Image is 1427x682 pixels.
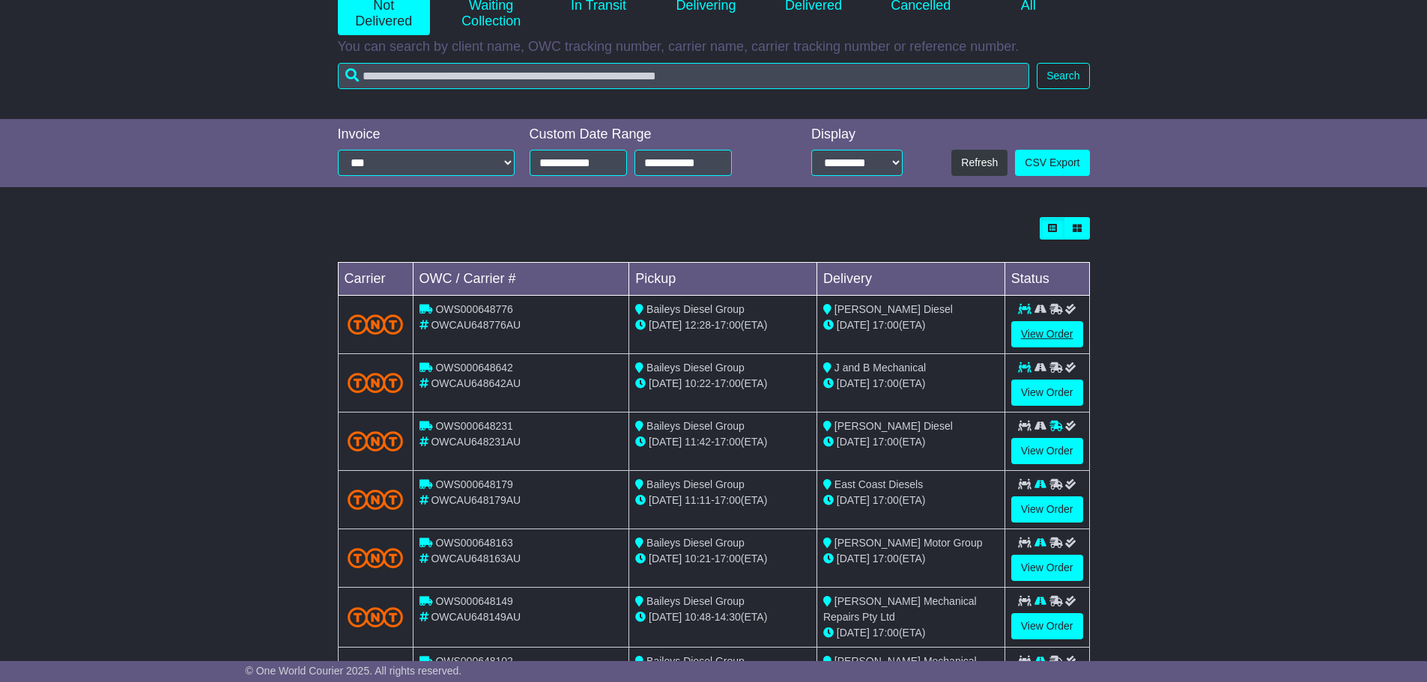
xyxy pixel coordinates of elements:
[348,431,404,451] img: TNT_Domestic.png
[646,303,745,315] span: Baileys Diesel Group
[348,314,404,335] img: TNT_Domestic.png
[348,607,404,627] img: TNT_Domestic.png
[435,478,513,490] span: OWS000648179
[715,319,741,331] span: 17:00
[629,263,817,296] td: Pickup
[823,551,999,567] div: (ETA)
[646,537,745,549] span: Baileys Diesel Group
[435,595,513,607] span: OWS000648149
[431,611,521,623] span: OWCAU648149AU
[646,362,745,374] span: Baileys Diesel Group
[823,434,999,450] div: (ETA)
[873,436,899,448] span: 17:00
[649,611,682,623] span: [DATE]
[435,537,513,549] span: OWS000648163
[685,552,711,564] span: 10:21
[834,537,983,549] span: [PERSON_NAME] Motor Group
[1011,438,1083,464] a: View Order
[873,319,899,331] span: 17:00
[530,127,770,143] div: Custom Date Range
[837,436,870,448] span: [DATE]
[1011,555,1083,581] a: View Order
[715,436,741,448] span: 17:00
[685,377,711,389] span: 10:22
[1011,613,1083,639] a: View Order
[1011,496,1083,523] a: View Order
[823,376,999,392] div: (ETA)
[431,494,521,506] span: OWCAU648179AU
[834,362,926,374] span: J and B Mechanical
[837,494,870,506] span: [DATE]
[413,263,629,296] td: OWC / Carrier #
[348,548,404,568] img: TNT_Domestic.png
[1015,150,1089,176] a: CSV Export
[431,552,521,564] span: OWCAU648163AU
[715,377,741,389] span: 17:00
[348,373,404,393] img: TNT_Domestic.png
[435,362,513,374] span: OWS000648642
[435,303,513,315] span: OWS000648776
[685,611,711,623] span: 10:48
[951,150,1008,176] button: Refresh
[873,552,899,564] span: 17:00
[635,434,811,450] div: - (ETA)
[823,595,977,623] span: [PERSON_NAME] Mechanical Repairs Pty Ltd
[649,319,682,331] span: [DATE]
[338,127,515,143] div: Invoice
[646,420,745,432] span: Baileys Diesel Group
[837,552,870,564] span: [DATE]
[823,493,999,508] div: (ETA)
[338,263,413,296] td: Carrier
[649,377,682,389] span: [DATE]
[811,127,903,143] div: Display
[816,263,1005,296] td: Delivery
[246,665,462,677] span: © One World Courier 2025. All rights reserved.
[348,490,404,510] img: TNT_Domestic.png
[873,627,899,639] span: 17:00
[1037,63,1089,89] button: Search
[338,39,1090,55] p: You can search by client name, OWC tracking number, carrier name, carrier tracking number or refe...
[715,611,741,623] span: 14:30
[823,317,999,333] div: (ETA)
[715,494,741,506] span: 17:00
[646,478,745,490] span: Baileys Diesel Group
[431,319,521,331] span: OWCAU648776AU
[635,609,811,625] div: - (ETA)
[431,436,521,448] span: OWCAU648231AU
[435,420,513,432] span: OWS000648231
[685,436,711,448] span: 11:42
[1011,321,1083,347] a: View Order
[649,552,682,564] span: [DATE]
[635,493,811,508] div: - (ETA)
[823,625,999,641] div: (ETA)
[431,377,521,389] span: OWCAU648642AU
[834,303,953,315] span: [PERSON_NAME] Diesel
[715,552,741,564] span: 17:00
[837,627,870,639] span: [DATE]
[1011,380,1083,406] a: View Order
[685,494,711,506] span: 11:11
[646,655,745,667] span: Baileys Diesel Group
[685,319,711,331] span: 12:28
[1005,263,1089,296] td: Status
[873,377,899,389] span: 17:00
[635,551,811,567] div: - (ETA)
[837,377,870,389] span: [DATE]
[649,494,682,506] span: [DATE]
[435,655,513,667] span: OWS000648102
[646,595,745,607] span: Baileys Diesel Group
[873,494,899,506] span: 17:00
[649,436,682,448] span: [DATE]
[635,317,811,333] div: - (ETA)
[834,420,953,432] span: [PERSON_NAME] Diesel
[635,376,811,392] div: - (ETA)
[837,319,870,331] span: [DATE]
[834,478,923,490] span: East Coast Diesels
